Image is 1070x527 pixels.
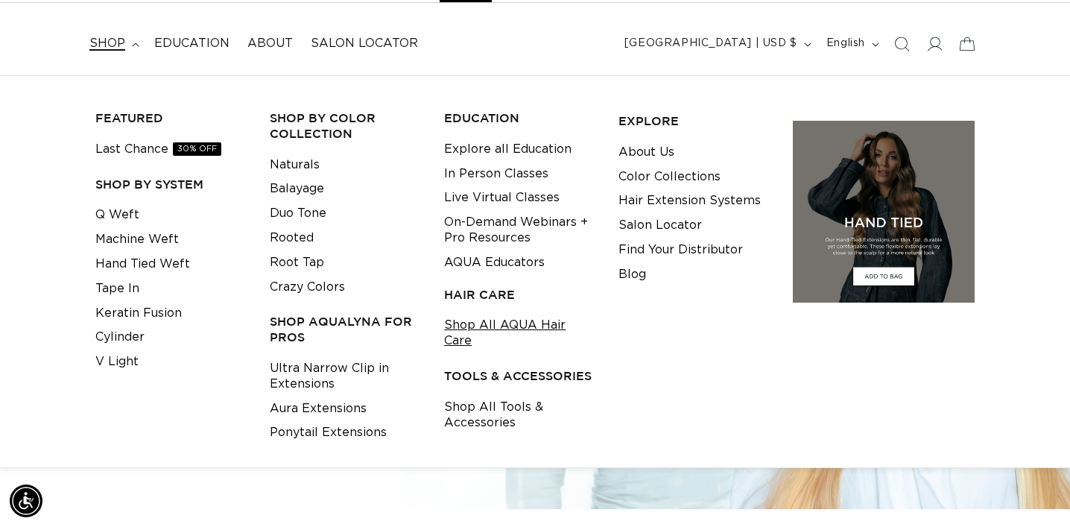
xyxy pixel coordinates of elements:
[618,113,770,129] h3: EXPLORE
[154,36,229,51] span: Education
[95,177,247,192] h3: SHOP BY SYSTEM
[826,36,865,51] span: English
[238,27,302,60] a: About
[444,162,548,186] a: In Person Classes
[311,36,418,51] span: Salon Locator
[995,455,1070,527] iframe: Chat Widget
[444,110,595,126] h3: EDUCATION
[95,350,139,374] a: V Light
[95,252,190,277] a: Hand Tied Weft
[270,314,421,345] h3: Shop AquaLyna for Pros
[618,165,721,189] a: Color Collections
[444,368,595,384] h3: TOOLS & ACCESSORIES
[270,275,345,300] a: Crazy Colors
[95,203,139,227] a: Q Weft
[618,262,646,287] a: Blog
[95,301,182,326] a: Keratin Fusion
[444,210,595,250] a: On-Demand Webinars + Pro Resources
[95,227,179,252] a: Machine Weft
[817,30,885,58] button: English
[145,27,238,60] a: Education
[270,397,367,421] a: Aura Extensions
[270,110,421,142] h3: Shop by Color Collection
[885,28,918,60] summary: Search
[270,177,324,201] a: Balayage
[95,325,145,350] a: Cylinder
[80,27,145,60] summary: shop
[270,153,320,177] a: Naturals
[444,250,545,275] a: AQUA Educators
[270,226,314,250] a: Rooted
[270,356,421,397] a: Ultra Narrow Clip in Extensions
[95,137,221,162] a: Last Chance30% OFF
[173,142,221,156] span: 30% OFF
[618,238,743,262] a: Find Your Distributor
[444,186,560,210] a: Live Virtual Classes
[89,36,125,51] span: shop
[95,277,139,301] a: Tape In
[444,313,595,353] a: Shop All AQUA Hair Care
[618,213,702,238] a: Salon Locator
[618,189,761,213] a: Hair Extension Systems
[444,287,595,303] h3: HAIR CARE
[624,36,797,51] span: [GEOGRAPHIC_DATA] | USD $
[444,137,572,162] a: Explore all Education
[270,201,326,226] a: Duo Tone
[618,140,674,165] a: About Us
[302,27,427,60] a: Salon Locator
[444,395,595,435] a: Shop All Tools & Accessories
[270,420,387,445] a: Ponytail Extensions
[10,485,42,517] div: Accessibility Menu
[270,250,324,275] a: Root Tap
[615,30,817,58] button: [GEOGRAPHIC_DATA] | USD $
[247,36,293,51] span: About
[95,110,247,126] h3: FEATURED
